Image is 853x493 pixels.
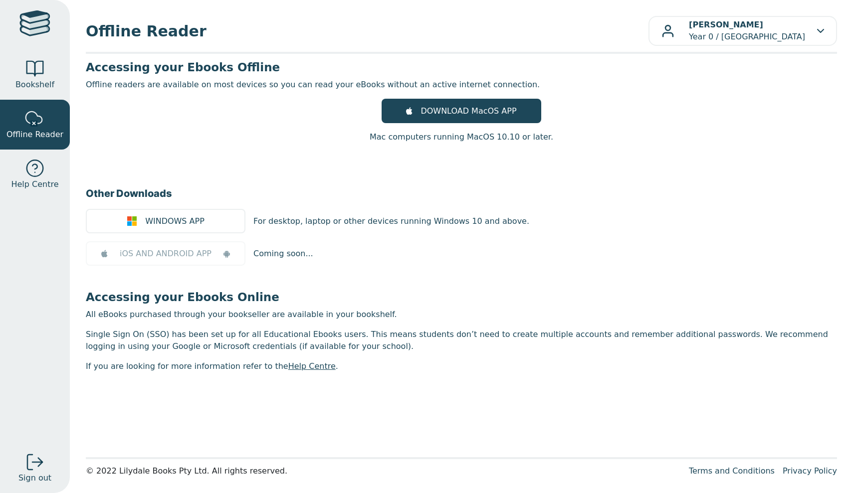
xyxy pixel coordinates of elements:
[689,19,805,43] p: Year 0 / [GEOGRAPHIC_DATA]
[689,466,775,476] a: Terms and Conditions
[253,248,313,260] p: Coming soon...
[11,178,58,190] span: Help Centre
[689,20,763,29] b: [PERSON_NAME]
[86,20,648,42] span: Offline Reader
[145,215,205,227] span: WINDOWS APP
[86,290,837,305] h3: Accessing your Ebooks Online
[288,361,336,371] a: Help Centre
[18,472,51,484] span: Sign out
[86,186,837,201] h3: Other Downloads
[86,465,681,477] div: © 2022 Lilydale Books Pty Ltd. All rights reserved.
[783,466,837,476] a: Privacy Policy
[370,131,553,143] p: Mac computers running MacOS 10.10 or later.
[382,99,541,123] a: DOWNLOAD MacOS APP
[15,79,54,91] span: Bookshelf
[421,105,516,117] span: DOWNLOAD MacOS APP
[86,360,837,372] p: If you are looking for more information refer to the .
[6,129,63,141] span: Offline Reader
[648,16,837,46] button: [PERSON_NAME]Year 0 / [GEOGRAPHIC_DATA]
[86,209,245,233] a: WINDOWS APP
[253,215,529,227] p: For desktop, laptop or other devices running Windows 10 and above.
[120,248,212,260] span: iOS AND ANDROID APP
[86,79,837,91] p: Offline readers are available on most devices so you can read your eBooks without an active inter...
[86,60,837,75] h3: Accessing your Ebooks Offline
[86,329,837,352] p: Single Sign On (SSO) has been set up for all Educational Ebooks users. This means students don’t ...
[86,309,837,321] p: All eBooks purchased through your bookseller are available in your bookshelf.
